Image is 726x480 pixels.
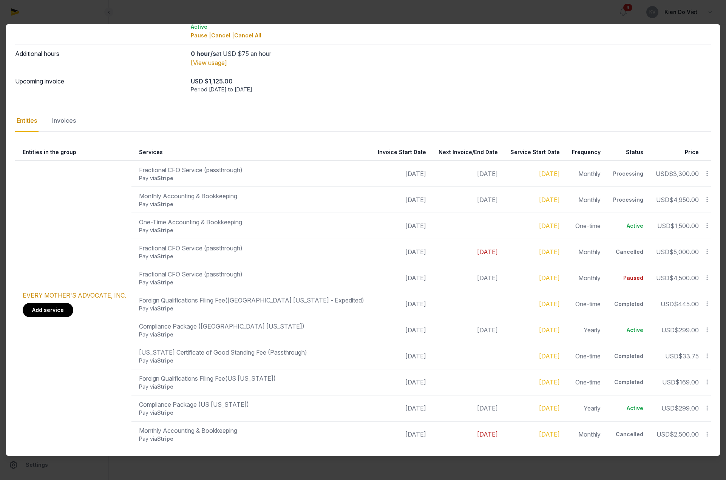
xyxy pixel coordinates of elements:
[370,187,431,213] td: [DATE]
[370,421,431,447] td: [DATE]
[23,292,126,299] a: EVERY MOTHER'S ADVOCATE, INC.
[670,222,699,230] span: $1,500.00
[669,248,699,256] span: $5,000.00
[669,196,699,204] span: $4,950.00
[477,196,498,204] span: [DATE]
[674,300,699,308] span: $445.00
[539,196,560,204] a: [DATE]
[139,253,365,260] div: Pay via
[191,32,211,39] span: Pause |
[564,187,606,213] td: Monthly
[191,49,711,58] div: at USD $75 an hour
[678,352,699,360] span: $33.75
[139,191,365,201] div: Monthly Accounting & Bookkeeping
[191,23,711,31] div: Active
[191,14,711,40] div: Stellar Operations Manager - Seed Plan
[15,14,185,40] dt: Plan details
[139,227,365,234] div: Pay via
[139,409,365,417] div: Pay via
[564,265,606,291] td: Monthly
[613,170,643,177] div: Processing
[51,110,77,132] div: Invoices
[613,222,643,230] div: Active
[191,59,227,66] a: [View usage]
[564,317,606,343] td: Yearly
[613,378,643,386] div: Completed
[477,274,498,282] span: [DATE]
[613,274,643,282] div: Paused
[15,77,185,93] dt: Upcoming invoice
[648,144,703,161] th: Price
[139,383,365,390] div: Pay via
[139,374,365,383] div: Foreign Qualifications Filing Fee
[157,357,173,364] span: Stripe
[139,201,365,208] div: Pay via
[613,196,643,204] div: Processing
[225,375,276,382] span: (US [US_STATE])
[139,279,365,286] div: Pay via
[157,279,173,286] span: Stripe
[157,331,173,338] span: Stripe
[539,352,560,360] a: [DATE]
[211,32,234,39] span: Cancel |
[370,161,431,187] td: [DATE]
[539,170,560,177] a: [DATE]
[539,404,560,412] a: [DATE]
[539,431,560,438] a: [DATE]
[191,50,216,57] strong: 0 hour/s
[539,222,560,230] a: [DATE]
[661,326,675,334] span: USD
[139,305,365,312] div: Pay via
[370,343,431,369] td: [DATE]
[539,300,560,308] a: [DATE]
[370,317,431,343] td: [DATE]
[139,357,365,364] div: Pay via
[139,270,365,279] div: Fractional CFO Service (passthrough)
[665,352,678,360] span: USD
[564,421,606,447] td: Monthly
[370,144,431,161] th: Invoice Start Date
[539,326,560,334] a: [DATE]
[15,110,39,132] div: Entities
[157,175,173,181] span: Stripe
[564,239,606,265] td: Monthly
[613,404,643,412] div: Active
[613,300,643,308] div: Completed
[539,248,560,256] a: [DATE]
[564,395,606,421] td: Yearly
[656,248,669,256] span: USD
[15,144,131,161] th: Entities in the group
[157,435,173,442] span: Stripe
[675,326,699,334] span: $299.00
[15,49,185,67] dt: Additional hours
[139,348,365,357] div: [US_STATE] Certificate of Good Standing Fee (Passthrough)
[661,404,675,412] span: USD
[131,144,370,161] th: Services
[191,77,711,86] div: USD $1,125.00
[370,369,431,395] td: [DATE]
[675,404,699,412] span: $299.00
[564,213,606,239] td: One-time
[157,201,173,207] span: Stripe
[431,144,502,161] th: Next Invoice/End Date
[139,218,365,227] div: One-Time Accounting & Bookkeeping
[139,426,365,435] div: Monthly Accounting & Bookkeeping
[502,144,564,161] th: Service Start Date
[564,369,606,395] td: One-time
[234,32,261,39] span: Cancel All
[669,274,699,282] span: $4,500.00
[613,326,643,334] div: Active
[370,239,431,265] td: [DATE]
[656,170,669,177] span: USD
[157,409,173,416] span: Stripe
[139,174,365,182] div: Pay via
[157,227,173,233] span: Stripe
[370,291,431,317] td: [DATE]
[157,383,173,390] span: Stripe
[613,248,643,256] div: Cancelled
[477,326,498,334] span: [DATE]
[564,343,606,369] td: One-time
[670,431,699,438] span: $2,500.00
[613,431,643,438] div: Cancelled
[477,248,498,256] span: [DATE]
